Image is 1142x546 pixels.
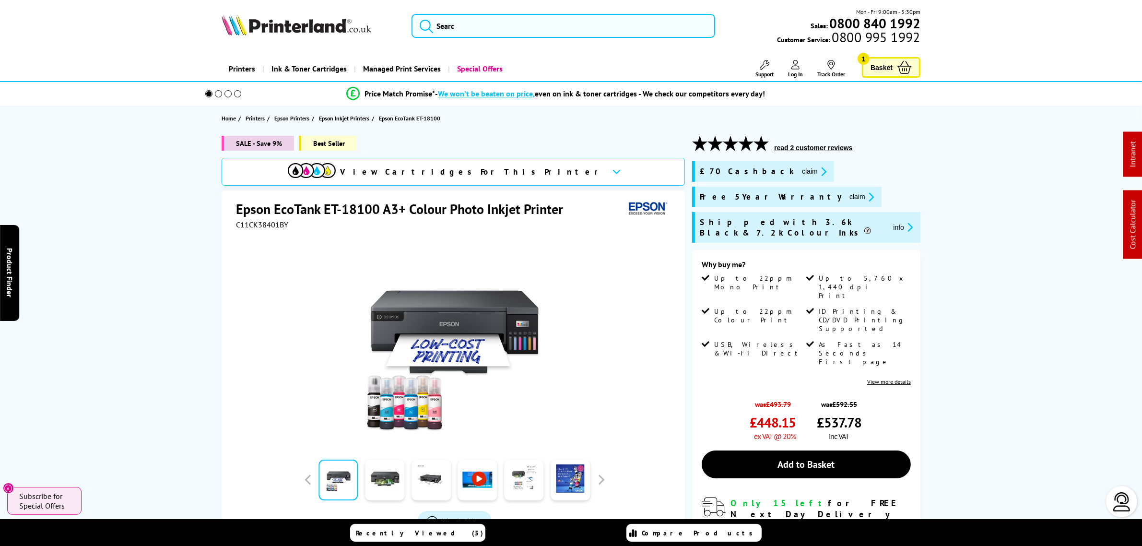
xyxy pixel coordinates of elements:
[788,60,803,78] a: Log In
[777,33,920,44] span: Customer Service:
[702,498,911,542] div: modal_delivery
[412,14,715,38] input: Searc
[799,166,829,177] button: promo-description
[829,14,920,32] b: 0800 840 1992
[1128,200,1138,249] a: Cost Calculator
[288,163,336,178] img: View Cartridges
[236,220,288,229] span: C11CK38401BY
[438,89,535,98] span: We won’t be beaten on price,
[730,498,828,509] span: Only 15 left
[222,14,371,36] img: Printerland Logo
[754,431,796,441] span: ex VAT @ 20%
[192,85,920,102] li: modal_Promise
[871,61,893,74] span: Basket
[817,60,845,78] a: Track Order
[714,307,804,324] span: Up to 22ppm Colour Print
[858,53,870,65] span: 1
[246,113,267,123] a: Printers
[867,378,911,385] a: View more details
[750,395,796,409] span: was
[319,113,369,123] span: Epson Inkjet Printers
[831,33,920,42] span: 0800 995 1992
[354,57,448,81] a: Managed Print Services
[788,71,803,78] span: Log In
[365,89,435,98] span: Price Match Promise*
[755,60,774,78] a: Support
[702,260,911,274] div: Why buy me?
[832,400,857,409] strike: £592.55
[262,57,354,81] a: Ink & Toner Cartridges
[1112,492,1131,511] img: user-headset-light.svg
[700,217,885,238] span: Shipped with 3.6k Black & 7.2k Colour Inks
[891,222,916,233] button: promo-description
[817,414,861,431] span: £537.78
[817,395,861,409] span: was
[771,143,855,152] button: read 2 customer reviews
[811,21,828,30] span: Sales:
[274,113,309,123] span: Epson Printers
[819,274,909,300] span: Up to 5,760 x 1,440 dpi Print
[714,340,804,357] span: USB, Wireless & Wi-Fi Direct
[819,307,909,333] span: ID Printing & CD/DVD Printing Supported
[730,498,911,520] div: for FREE Next Day Delivery
[361,249,549,437] img: Epson EcoTank ET-18100
[847,191,877,202] button: promo-description
[222,113,238,123] a: Home
[350,524,485,542] a: Recently Viewed (5)
[755,71,774,78] span: Support
[3,483,14,494] button: Close
[222,14,400,37] a: Printerland Logo
[418,511,492,531] a: Product_All_Videos
[222,113,236,123] span: Home
[448,57,510,81] a: Special Offers
[379,113,443,123] a: Epson EcoTank ET-18100
[750,414,796,431] span: £448.15
[642,529,758,537] span: Compare Products
[714,274,804,291] span: Up to 22ppm Mono Print
[319,113,372,123] a: Epson Inkjet Printers
[702,451,911,478] a: Add to Basket
[299,136,357,151] span: Best Seller
[766,400,791,409] strike: £493.79
[222,136,294,151] span: SALE - Save 9%
[356,529,484,537] span: Recently Viewed (5)
[625,200,669,218] img: Epson
[246,113,265,123] span: Printers
[700,191,842,202] span: Free 5 Year Warranty
[341,166,604,177] span: View Cartridges For This Printer
[379,113,440,123] span: Epson EcoTank ET-18100
[819,340,909,366] span: As Fast as 14 Seconds First page
[862,57,920,78] a: Basket 1
[700,166,794,177] span: £70 Cashback
[626,524,762,542] a: Compare Products
[435,89,765,98] div: - even on ink & toner cartridges - We check our competitors every day!
[19,491,72,510] span: Subscribe for Special Offers
[442,516,482,526] span: Watch video
[5,249,14,298] span: Product Finder
[222,57,262,81] a: Printers
[274,113,312,123] a: Epson Printers
[271,57,347,81] span: Ink & Toner Cartridges
[828,19,920,28] a: 0800 840 1992
[236,200,573,218] h1: Epson EcoTank ET-18100 A3+ Colour Photo Inkjet Printer
[1128,142,1138,167] a: Intranet
[829,431,849,441] span: inc VAT
[856,7,920,16] span: Mon - Fri 9:00am - 5:30pm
